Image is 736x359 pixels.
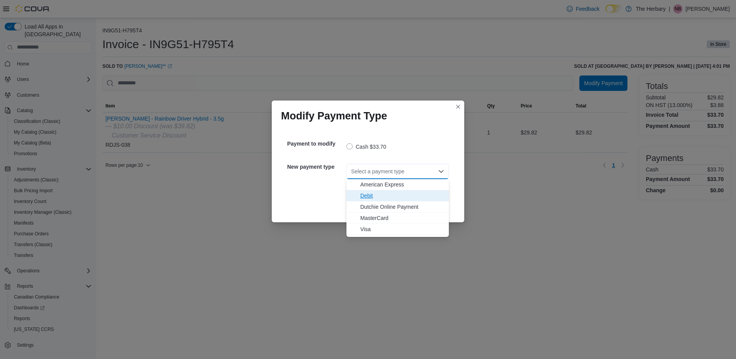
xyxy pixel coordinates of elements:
span: American Express [360,181,444,188]
div: Choose from the following options [346,179,449,235]
button: MasterCard [346,213,449,224]
span: Visa [360,225,444,233]
button: Debit [346,190,449,201]
input: Accessible screen reader label [351,167,352,176]
span: MasterCard [360,214,444,222]
button: Visa [346,224,449,235]
button: Closes this modal window [453,102,463,111]
button: Dutchie Online Payment [346,201,449,213]
label: Cash $33.70 [346,142,386,151]
h5: Payment to modify [287,136,345,151]
button: American Express [346,179,449,190]
h5: New payment type [287,159,345,174]
span: Debit [360,192,444,200]
span: Dutchie Online Payment [360,203,444,211]
h1: Modify Payment Type [281,110,387,122]
button: Close list of options [438,168,444,174]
